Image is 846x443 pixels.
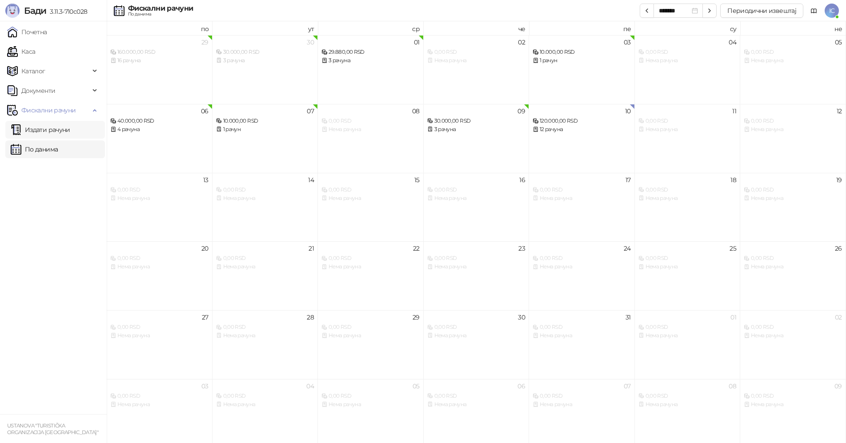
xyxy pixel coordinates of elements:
div: 21 [309,245,314,251]
div: 05 [835,39,842,45]
div: 11 [732,108,736,114]
div: Нема рачуна [110,263,208,271]
div: 18 [730,177,736,183]
td: 2025-10-05 [740,35,846,104]
div: Нема рачуна [638,331,737,340]
div: 0,00 RSD [638,186,737,194]
div: 12 [837,108,842,114]
div: 16 [519,177,525,183]
div: 29 [201,39,208,45]
div: 04 [306,383,314,389]
td: 2025-09-29 [107,35,213,104]
div: Нема рачуна [533,331,631,340]
div: 09 [834,383,842,389]
td: 2025-10-12 [740,104,846,173]
div: 15 [414,177,420,183]
td: 2025-10-16 [424,173,529,242]
div: 12 рачуна [533,125,631,134]
td: 2025-10-13 [107,173,213,242]
div: Нема рачуна [744,125,842,134]
td: 2025-10-31 [529,310,635,379]
div: 03 [624,39,631,45]
td: 2025-10-24 [529,241,635,310]
div: 0,00 RSD [638,323,737,331]
div: Нема рачуна [638,400,737,409]
td: 2025-10-22 [318,241,424,310]
td: 2025-10-18 [635,173,741,242]
div: 0,00 RSD [744,392,842,400]
div: Нема рачуна [427,194,525,203]
div: Нема рачуна [216,331,314,340]
td: 2025-10-11 [635,104,741,173]
a: Документација [807,4,821,18]
div: 0,00 RSD [321,117,420,125]
span: Документи [21,82,55,100]
div: 0,00 RSD [216,392,314,400]
div: Нема рачуна [321,263,420,271]
div: 160.000,00 RSD [110,48,208,56]
div: 0,00 RSD [110,186,208,194]
div: 0,00 RSD [744,323,842,331]
div: 1 рачун [533,56,631,65]
th: по [107,21,213,35]
div: Нема рачуна [427,331,525,340]
div: 19 [836,177,842,183]
div: Нема рачуна [427,400,525,409]
div: Нема рачуна [744,263,842,271]
td: 2025-10-03 [529,35,635,104]
div: Нема рачуна [321,194,420,203]
td: 2025-10-04 [635,35,741,104]
div: 40.000,00 RSD [110,117,208,125]
div: 29.880,00 RSD [321,48,420,56]
div: 0,00 RSD [533,186,631,194]
a: Почетна [7,23,47,41]
div: Нема рачуна [638,125,737,134]
div: 22 [413,245,420,251]
div: 30 [518,314,525,320]
div: 0,00 RSD [110,254,208,263]
div: 0,00 RSD [744,48,842,56]
div: Нема рачуна [638,263,737,271]
div: 0,00 RSD [427,48,525,56]
a: Издати рачуни [11,121,70,139]
div: 0,00 RSD [638,117,737,125]
div: 0,00 RSD [216,254,314,263]
div: По данима [128,12,193,16]
td: 2025-10-19 [740,173,846,242]
td: 2025-10-28 [213,310,318,379]
div: 0,00 RSD [427,186,525,194]
button: Периодични извештај [720,4,803,18]
div: Нема рачуна [744,194,842,203]
div: 16 рачуна [110,56,208,65]
div: 0,00 RSD [638,48,737,56]
th: ут [213,21,318,35]
div: Нема рачуна [110,194,208,203]
td: 2025-10-17 [529,173,635,242]
span: Каталог [21,62,45,80]
td: 2025-09-30 [213,35,318,104]
div: 10.000,00 RSD [533,48,631,56]
span: Фискални рачуни [21,101,76,119]
div: 07 [307,108,314,114]
div: 0,00 RSD [533,254,631,263]
div: 0,00 RSD [427,323,525,331]
td: 2025-10-06 [107,104,213,173]
div: Нема рачуна [638,194,737,203]
div: 07 [624,383,631,389]
div: 0,00 RSD [744,117,842,125]
span: Бади [24,5,46,16]
td: 2025-10-10 [529,104,635,173]
div: Нема рачуна [744,56,842,65]
div: 0,00 RSD [216,323,314,331]
div: Нема рачуна [216,263,314,271]
div: Нема рачуна [533,194,631,203]
div: 0,00 RSD [744,254,842,263]
div: Нема рачуна [321,400,420,409]
div: Нема рачуна [744,400,842,409]
th: не [740,21,846,35]
th: пе [529,21,635,35]
div: 17 [625,177,631,183]
div: 0,00 RSD [110,392,208,400]
td: 2025-10-14 [213,173,318,242]
img: Logo [5,4,20,18]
